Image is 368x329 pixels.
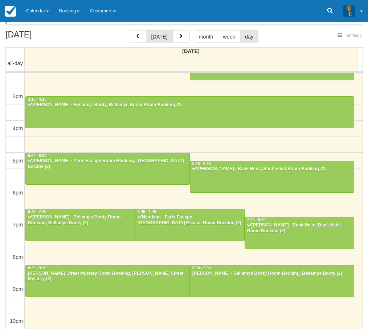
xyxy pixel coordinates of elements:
[25,153,190,185] a: 5:00 - 6:00[PERSON_NAME] - Paris Escape Room Booking, [GEOGRAPHIC_DATA] Escape (2)
[190,161,354,193] a: 5:15 - 6:15[PERSON_NAME] - Bank Heist, Bank Heist Room Booking (2)
[13,286,23,292] span: 9pm
[28,210,46,214] span: 6:45 - 7:45
[135,209,245,241] a: 6:45 - 7:45Nandana - Paris Escape, [GEOGRAPHIC_DATA] Escape Room Booking (2)
[5,30,97,44] h2: [DATE]
[8,60,23,66] span: all-day
[192,266,211,270] span: 8:30 - 9:30
[346,33,362,38] span: Settings
[247,222,352,234] div: [PERSON_NAME] - Bank Heist, Bank Heist Room Booking (2)
[194,30,218,43] button: month
[25,265,190,297] a: 8:30 - 9:30[PERSON_NAME] Street Mystery Room Booking, [PERSON_NAME] Street Mystery (2)
[28,214,133,226] div: [PERSON_NAME] - Bellamys Booty Room Booking, Bellamys Booty (2)
[218,30,240,43] button: week
[138,210,156,214] span: 6:45 - 7:45
[192,162,211,166] span: 5:15 - 6:15
[245,217,354,249] a: 7:00 - 8:00[PERSON_NAME] - Bank Heist, Bank Heist Room Booking (2)
[240,30,258,43] button: day
[146,30,172,43] button: [DATE]
[192,166,352,172] div: [PERSON_NAME] - Bank Heist, Bank Heist Room Booking (2)
[13,158,23,164] span: 5pm
[333,31,366,41] button: Settings
[13,222,23,228] span: 7pm
[25,96,354,128] a: 3:15 - 4:15[PERSON_NAME] - Bellamys Booty, Bellamys Booty Room Booking (2)
[28,266,46,270] span: 8:30 - 9:30
[13,125,23,131] span: 4pm
[28,158,188,170] div: [PERSON_NAME] - Paris Escape Room Booking, [GEOGRAPHIC_DATA] Escape (2)
[190,265,354,297] a: 8:30 - 9:30[PERSON_NAME] - Bellamys Booty Room Booking, Bellamys Booty (2)
[10,318,23,324] span: 10pm
[5,6,16,17] img: checkfront-main-nav-mini-logo.png
[28,154,46,158] span: 5:00 - 6:00
[343,5,355,17] img: A3
[28,97,46,101] span: 3:15 - 4:15
[247,218,266,222] span: 7:00 - 8:00
[192,271,352,277] div: [PERSON_NAME] - Bellamys Booty Room Booking, Bellamys Booty (2)
[25,209,135,241] a: 6:45 - 7:45[PERSON_NAME] - Bellamys Booty Room Booking, Bellamys Booty (2)
[13,93,23,99] span: 3pm
[28,271,188,282] div: [PERSON_NAME] Street Mystery Room Booking, [PERSON_NAME] Street Mystery (2)
[28,102,352,108] div: [PERSON_NAME] - Bellamys Booty, Bellamys Booty Room Booking (2)
[137,214,242,226] div: Nandana - Paris Escape, [GEOGRAPHIC_DATA] Escape Room Booking (2)
[13,254,23,260] span: 8pm
[182,48,200,54] span: [DATE]
[13,190,23,196] span: 6pm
